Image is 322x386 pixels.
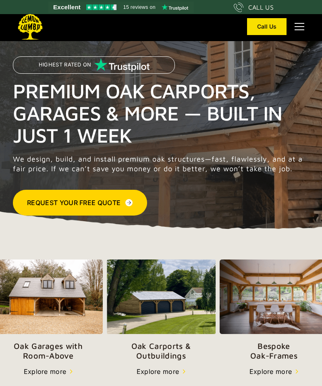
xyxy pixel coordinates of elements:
a: Explore more [249,367,299,376]
span: Excellent [53,2,81,12]
a: Request Your Free Quote [13,190,147,216]
div: Explore more [137,367,179,376]
img: Trustpilot 4.5 stars [86,4,116,10]
div: Request Your Free Quote [27,198,120,208]
a: CALL US [234,2,274,12]
a: See Lemon Lumba reviews on Trustpilot [48,2,194,13]
div: CALL US [248,2,274,12]
p: Oak Carports & Outbuildings [107,341,216,361]
h1: Premium Oak Carports, Garages & More — Built in Just 1 Week [13,80,309,146]
p: We design, build, and install premium oak structures—fast, flawlessly, and at a fair price. If we... [13,154,309,174]
div: Call Us [257,24,276,29]
a: Call Us [247,18,287,35]
div: Explore more [24,367,66,376]
p: Highest Rated on [39,62,91,68]
a: Highest Rated on [13,56,175,80]
span: 15 reviews on [123,2,156,12]
div: menu [290,17,306,36]
a: Oak Carports &Outbuildings [107,259,216,360]
a: Explore more [24,367,73,376]
img: Trustpilot logo [162,4,188,10]
a: Explore more [137,367,186,376]
div: Explore more [249,367,292,376]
